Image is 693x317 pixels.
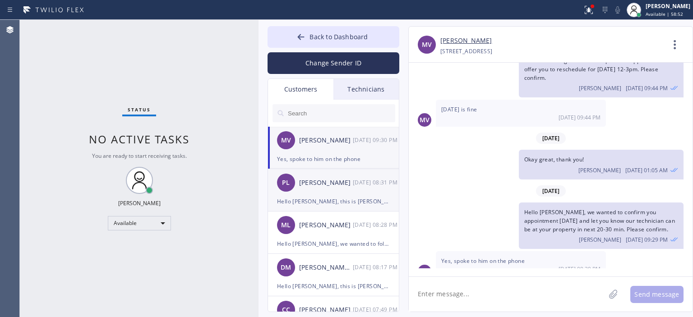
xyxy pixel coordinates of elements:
[118,199,161,207] div: [PERSON_NAME]
[92,152,187,160] span: You are ready to start receiving tasks.
[287,104,395,122] input: Search
[282,178,290,188] span: PL
[281,135,291,146] span: MV
[277,196,390,207] div: Hello [PERSON_NAME], this is [PERSON_NAME] from 5 Star Air. I wanted to follow up on Air Ducts Cl...
[519,150,684,179] div: 08/28/2025 9:05 AM
[441,257,525,265] span: Yes, spoke to him on the phone
[422,40,432,50] span: MV
[625,166,668,174] span: [DATE] 01:05 AM
[630,286,684,303] button: Send message
[299,220,353,230] div: [PERSON_NAME]
[353,135,400,145] div: 09/03/2025 9:30 AM
[282,305,290,315] span: CC
[524,156,584,163] span: Okay great, thank you!
[440,36,492,46] a: [PERSON_NAME]
[299,262,353,273] div: [PERSON_NAME] Mr
[277,154,390,164] div: Yes, spoke to him on the phone
[268,79,333,100] div: Customers
[559,114,601,121] span: [DATE] 09:44 PM
[440,46,492,56] div: [STREET_ADDRESS]
[353,177,400,188] div: 09/03/2025 9:31 AM
[646,2,690,10] div: [PERSON_NAME]
[108,216,171,230] div: Available
[299,178,353,188] div: [PERSON_NAME]
[579,236,621,243] span: [PERSON_NAME]
[420,266,430,277] span: MV
[277,239,390,249] div: Hello [PERSON_NAME], we wanted to follow up on Air Ducts Reseal or Replacement estimates and see ...
[353,220,400,230] div: 09/03/2025 9:28 AM
[519,202,684,249] div: 09/03/2025 9:29 AM
[128,106,151,113] span: Status
[299,305,353,315] div: [PERSON_NAME]
[353,262,400,272] div: 09/03/2025 9:17 AM
[536,133,566,144] span: [DATE]
[310,32,368,41] span: Back to Dashboard
[626,236,668,243] span: [DATE] 09:29 PM
[536,185,566,197] span: [DATE]
[268,26,399,48] button: Back to Dashboard
[436,251,606,278] div: 09/03/2025 9:30 AM
[277,281,390,291] div: Hello [PERSON_NAME], this is [PERSON_NAME] from Air Duct Cleaning, We wanted to confirm your appo...
[646,11,683,17] span: Available | 58:52
[420,115,430,125] span: MV
[281,262,291,273] span: DM
[281,220,291,230] span: ML
[578,166,621,174] span: [PERSON_NAME]
[299,135,353,146] div: [PERSON_NAME]
[611,4,624,16] button: Mute
[524,208,675,233] span: Hello [PERSON_NAME], we wanted to confirm you appointment [DATE] and let you know our technician ...
[559,265,601,273] span: [DATE] 09:30 PM
[441,106,477,113] span: [DATE] is fine
[353,304,400,315] div: 09/03/2025 9:49 AM
[268,52,399,74] button: Change Sender ID
[89,132,189,147] span: No active tasks
[626,84,668,92] span: [DATE] 09:44 PM
[579,84,621,92] span: [PERSON_NAME]
[333,79,399,100] div: Technicians
[436,100,606,127] div: 08/28/2025 9:44 AM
